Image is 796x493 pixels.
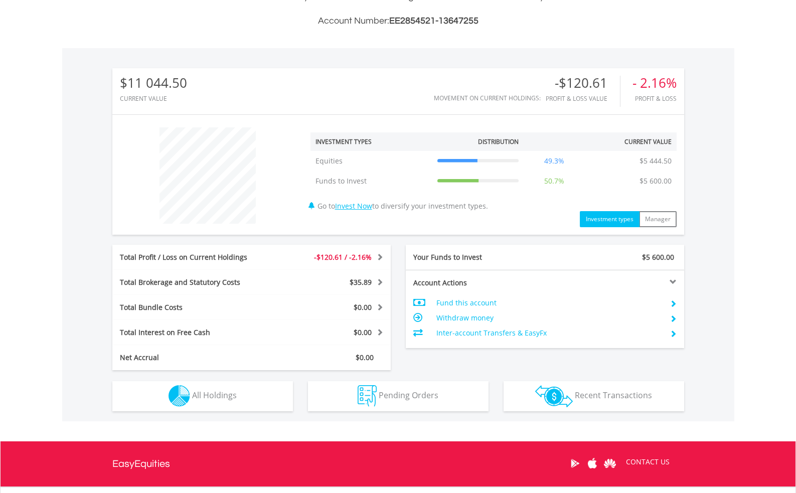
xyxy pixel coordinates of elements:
td: 49.3% [524,151,585,171]
button: Recent Transactions [504,381,684,411]
span: EE2854521-13647255 [389,16,479,26]
span: $5 600.00 [642,252,674,262]
th: Investment Types [310,132,432,151]
div: Go to to diversify your investment types. [303,122,684,227]
button: Manager [639,211,677,227]
img: transactions-zar-wht.png [535,385,573,407]
img: holdings-wht.png [169,385,190,407]
div: Total Bundle Costs [112,302,275,312]
a: Apple [584,448,601,479]
a: CONTACT US [619,448,677,476]
div: Total Profit / Loss on Current Holdings [112,252,275,262]
div: CURRENT VALUE [120,95,187,102]
span: All Holdings [192,390,237,401]
span: -$120.61 / -2.16% [314,252,372,262]
td: $5 444.50 [634,151,677,171]
th: Current Value [585,132,677,151]
td: Equities [310,151,432,171]
div: Movement on Current Holdings: [434,95,541,101]
div: - 2.16% [632,76,677,90]
a: Huawei [601,448,619,479]
div: $11 044.50 [120,76,187,90]
a: EasyEquities [112,441,170,486]
div: Net Accrual [112,353,275,363]
button: Pending Orders [308,381,489,411]
span: $0.00 [354,302,372,312]
a: Google Play [566,448,584,479]
span: Recent Transactions [575,390,652,401]
button: Investment types [580,211,640,227]
td: Fund this account [436,295,662,310]
td: Inter-account Transfers & EasyFx [436,325,662,341]
div: Profit & Loss [632,95,677,102]
div: Profit & Loss Value [546,95,620,102]
h3: Account Number: [112,14,684,28]
td: $5 600.00 [634,171,677,191]
button: All Holdings [112,381,293,411]
td: Funds to Invest [310,171,432,191]
span: $0.00 [354,327,372,337]
span: $0.00 [356,353,374,362]
div: Distribution [478,137,519,146]
div: -$120.61 [546,76,620,90]
div: Total Interest on Free Cash [112,327,275,338]
span: $35.89 [350,277,372,287]
td: 50.7% [524,171,585,191]
span: Pending Orders [379,390,438,401]
a: Invest Now [335,201,372,211]
td: Withdraw money [436,310,662,325]
img: pending_instructions-wht.png [358,385,377,407]
div: Your Funds to Invest [406,252,545,262]
div: Account Actions [406,278,545,288]
div: Total Brokerage and Statutory Costs [112,277,275,287]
